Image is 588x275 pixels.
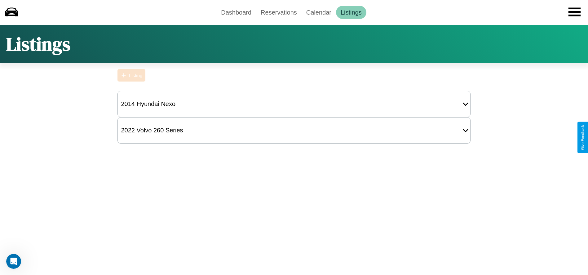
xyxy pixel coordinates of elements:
[118,124,186,137] div: 2022 Volvo 260 Series
[302,6,336,19] a: Calendar
[256,6,302,19] a: Reservations
[6,254,21,269] iframe: Intercom live chat
[336,6,366,19] a: Listings
[581,125,585,150] div: Give Feedback
[129,73,142,78] div: Listing
[216,6,256,19] a: Dashboard
[118,97,179,111] div: 2014 Hyundai Nexo
[6,31,70,57] h1: Listings
[117,69,145,82] button: Listing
